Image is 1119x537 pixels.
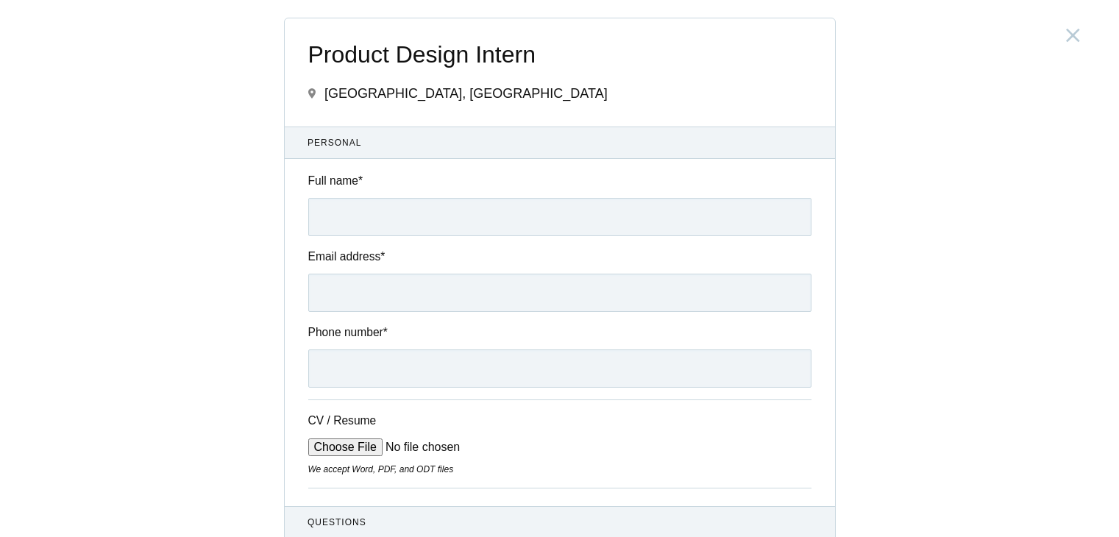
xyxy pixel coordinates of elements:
[308,516,811,529] span: Questions
[308,136,811,149] span: Personal
[308,412,419,429] label: CV / Resume
[308,463,811,476] div: We accept Word, PDF, and ODT files
[308,324,811,341] label: Phone number
[308,42,811,68] span: Product Design Intern
[324,86,608,101] span: [GEOGRAPHIC_DATA], [GEOGRAPHIC_DATA]
[308,172,811,189] label: Full name
[308,248,811,265] label: Email address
